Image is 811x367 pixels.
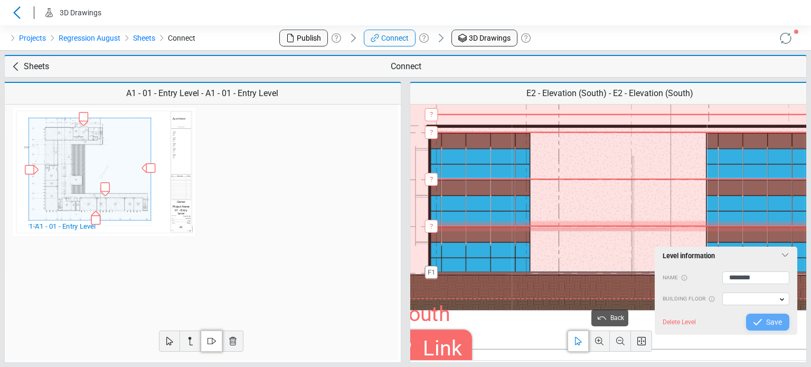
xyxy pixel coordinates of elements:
a: 3D Drawings [451,30,517,46]
div: Delete Level [663,317,696,327]
span: Link [416,333,461,364]
span: Connect [168,32,195,44]
span: Publish [297,33,321,44]
img: Sheet drawing [13,107,196,237]
div: Name [655,274,714,282]
div: Level information [663,251,718,261]
span: Back [610,313,624,323]
div: 1 - South [379,298,450,330]
div: Building Floor [655,295,714,303]
a: Sheets [133,32,155,44]
a: Projects [19,32,46,44]
span: Connect [49,56,763,77]
a: Regression August [59,32,120,44]
span: 3D Drawings [469,33,511,44]
a: Publish [279,30,328,46]
div: A1 - 01 - Entry Level - A1 - 01 - Entry Level [2,83,401,105]
div: E2 - Elevation (South) - E2 - Elevation (South) [410,83,809,105]
span: Sheets [24,60,49,73]
span: 3D Drawings [60,8,101,17]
